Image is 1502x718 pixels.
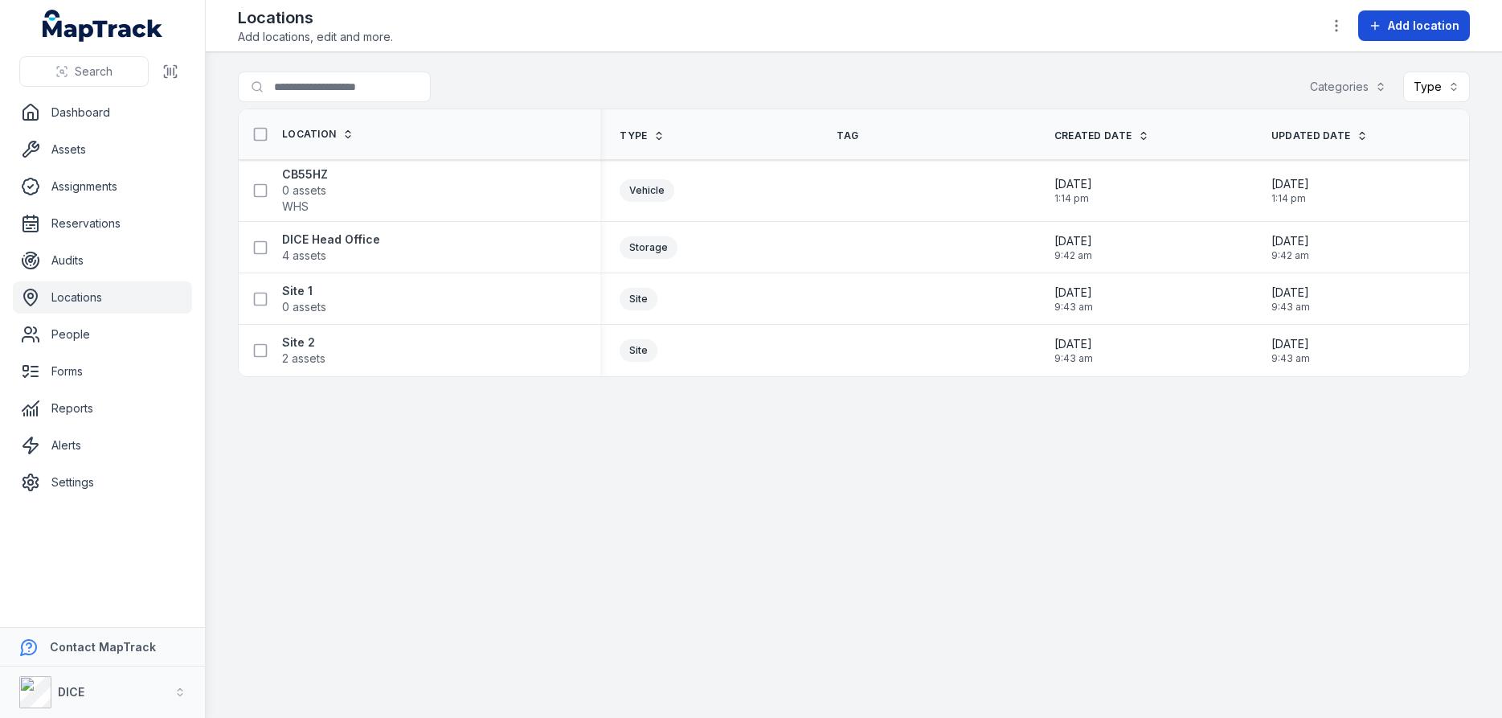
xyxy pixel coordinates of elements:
span: 9:42 am [1054,249,1092,262]
span: Search [75,64,113,80]
span: 2 assets [282,351,325,367]
button: Add location [1358,10,1470,41]
span: 9:43 am [1054,352,1093,365]
div: Site [620,288,657,310]
div: Site [620,339,657,362]
time: 09/09/2025, 9:42:55 am [1054,233,1092,262]
span: [DATE] [1271,233,1309,249]
a: Site 10 assets [282,283,326,315]
span: [DATE] [1054,336,1093,352]
a: MapTrack [43,10,163,42]
strong: DICE [58,685,84,699]
span: 0 assets [282,183,326,199]
time: 09/09/2025, 9:43:33 am [1271,336,1310,365]
h2: Locations [238,6,393,29]
div: Storage [620,236,677,259]
a: Locations [13,281,192,314]
strong: Contact MapTrack [50,640,156,654]
span: Tag [837,129,858,142]
span: [DATE] [1054,233,1092,249]
strong: Site 2 [282,334,325,351]
strong: Site 1 [282,283,326,299]
span: [DATE] [1054,176,1092,192]
a: People [13,318,192,351]
span: 9:43 am [1054,301,1093,314]
span: 4 assets [282,248,326,264]
span: [DATE] [1271,176,1309,192]
a: Created Date [1054,129,1150,142]
a: Updated Date [1271,129,1369,142]
div: Vehicle [620,179,674,202]
span: Created Date [1054,129,1132,142]
span: Add location [1388,18,1459,34]
a: CB55HZ0 assetsWHS [282,166,328,215]
button: Type [1403,72,1470,102]
time: 09/09/2025, 1:14:31 pm [1054,176,1092,205]
span: 9:43 am [1271,352,1310,365]
span: 1:14 pm [1054,192,1092,205]
a: Audits [13,244,192,277]
time: 09/09/2025, 9:42:55 am [1271,233,1309,262]
span: Updated Date [1271,129,1351,142]
button: Categories [1299,72,1397,102]
a: DICE Head Office4 assets [282,232,380,264]
a: Type [620,129,665,142]
a: Dashboard [13,96,192,129]
time: 09/09/2025, 9:43:23 am [1054,285,1093,314]
span: [DATE] [1271,336,1310,352]
span: Type [620,129,647,142]
time: 09/09/2025, 9:43:23 am [1271,285,1310,314]
span: 9:42 am [1271,249,1309,262]
a: Assignments [13,170,192,203]
time: 09/09/2025, 1:14:31 pm [1271,176,1309,205]
a: Settings [13,466,192,498]
a: Reports [13,392,192,425]
a: Forms [13,355,192,388]
strong: CB55HZ [282,166,328,183]
span: 9:43 am [1271,301,1310,314]
span: Location [282,128,336,141]
a: Assets [13,133,192,166]
span: 1:14 pm [1271,192,1309,205]
span: WHS [282,199,309,215]
span: 0 assets [282,299,326,315]
span: [DATE] [1054,285,1093,301]
a: Site 22 assets [282,334,325,367]
a: Location [282,128,354,141]
span: [DATE] [1271,285,1310,301]
button: Search [19,56,149,87]
time: 09/09/2025, 9:43:33 am [1054,336,1093,365]
a: Reservations [13,207,192,240]
strong: DICE Head Office [282,232,380,248]
span: Add locations, edit and more. [238,29,393,45]
a: Alerts [13,429,192,462]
